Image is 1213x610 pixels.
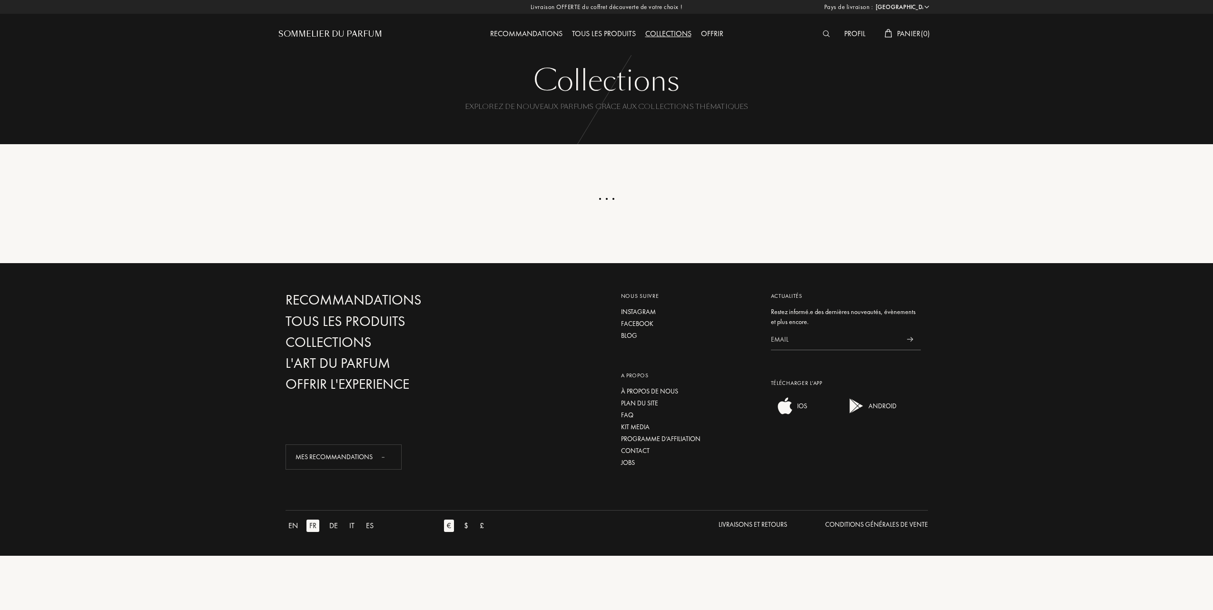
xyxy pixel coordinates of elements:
a: Programme d’affiliation [621,434,757,444]
a: € [444,520,461,532]
span: Panier ( 0 ) [897,29,930,39]
a: Offrir l'experience [286,376,490,393]
div: Offrir [696,28,728,40]
div: £ [477,520,487,532]
a: Contact [621,446,757,456]
a: ES [363,520,382,532]
img: news_send.svg [907,337,913,342]
div: IT [346,520,357,532]
div: Collections [641,28,696,40]
div: Tous les produits [567,28,641,40]
a: Tous les produits [567,29,641,39]
a: Facebook [621,319,757,329]
a: Recommandations [286,292,490,308]
a: $ [461,520,477,532]
a: Conditions Générales de Vente [825,520,928,532]
div: Conditions Générales de Vente [825,520,928,530]
span: Pays de livraison : [824,2,873,12]
a: IT [346,520,363,532]
a: FAQ [621,410,757,420]
div: Livraisons et Retours [719,520,787,530]
img: android app [847,396,866,415]
div: animation [378,447,397,466]
img: search_icn_white.svg [823,30,830,37]
a: Tous les produits [286,313,490,330]
a: Collections [286,334,490,351]
div: A propos [621,371,757,380]
a: Blog [621,331,757,341]
a: FR [306,520,326,532]
div: Restez informé.e des dernières nouveautés, évènements et plus encore. [771,307,921,327]
img: cart_white.svg [885,29,892,38]
img: ios app [776,396,795,415]
div: Collections [286,62,928,100]
a: Livraisons et Retours [719,520,787,532]
a: Collections [641,29,696,39]
div: EN [286,520,301,532]
a: Kit media [621,422,757,432]
a: DE [326,520,346,532]
div: ES [363,520,376,532]
div: Explorez de nouveaux parfums grâce aux collections thématiques [286,102,928,130]
a: android appANDROID [842,409,897,417]
a: £ [477,520,493,532]
div: Nous suivre [621,292,757,300]
a: Instagram [621,307,757,317]
a: Sommelier du Parfum [278,29,382,40]
div: $ [461,520,471,532]
a: À propos de nous [621,386,757,396]
div: Télécharger L’app [771,379,921,387]
a: Jobs [621,458,757,468]
div: Actualités [771,292,921,300]
a: Plan du site [621,398,757,408]
a: ios appIOS [771,409,807,417]
div: FR [306,520,319,532]
div: € [444,520,454,532]
input: Email [771,329,899,350]
div: Recommandations [485,28,567,40]
div: DE [326,520,341,532]
div: ANDROID [866,396,897,415]
a: Offrir [696,29,728,39]
a: Profil [839,29,870,39]
div: IOS [795,396,807,415]
a: L'Art du Parfum [286,355,490,372]
img: arrow_w.png [923,3,930,10]
a: EN [286,520,306,532]
div: Mes Recommandations [286,444,402,470]
div: Profil [839,28,870,40]
a: Recommandations [485,29,567,39]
